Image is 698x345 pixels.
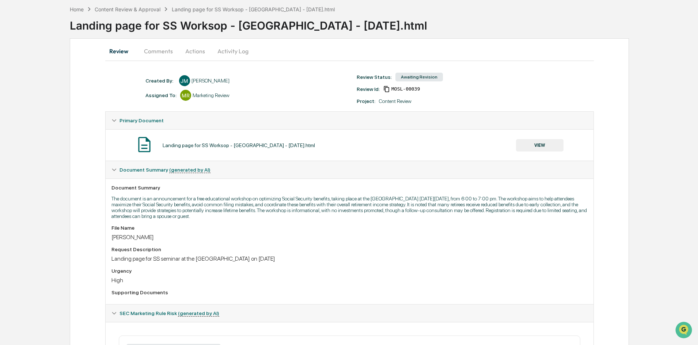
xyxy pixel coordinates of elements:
[7,93,13,99] div: 🖐️
[111,185,588,191] div: Document Summary
[70,6,84,12] div: Home
[172,6,335,12] div: Landing page for SS Worksop - [GEOGRAPHIC_DATA] - [DATE].html
[179,42,212,60] button: Actions
[120,310,219,316] span: SEC Marketing Rule Risk
[7,107,13,112] div: 🔎
[73,124,88,129] span: Pylon
[111,255,588,262] div: Landing page for SS seminar at the [GEOGRAPHIC_DATA] on [DATE]
[106,304,593,322] div: SEC Marketing Rule Risk (generated by AI)
[191,78,229,84] div: [PERSON_NAME]
[111,246,588,252] div: Request Description
[180,90,191,101] div: MR
[7,56,20,69] img: 1746055101610-c473b297-6a78-478c-a979-82029cc54cd1
[106,129,593,161] div: Primary Document
[105,42,594,60] div: secondary tabs example
[357,74,392,80] div: Review Status:
[4,89,50,102] a: 🖐️Preclearance
[4,103,49,116] a: 🔎Data Lookup
[111,277,588,284] div: High
[395,73,443,81] div: Awaiting Revision
[95,6,160,12] div: Content Review & Approval
[379,98,411,104] div: Content Review
[105,42,138,60] button: Review
[111,225,588,231] div: File Name
[15,92,47,99] span: Preclearance
[357,98,375,104] div: Project:
[60,92,91,99] span: Attestations
[212,42,254,60] button: Activity Log
[138,42,179,60] button: Comments
[120,118,164,123] span: Primary Document
[111,196,588,219] p: The document is an announcement for a free educational workshop on optimizing Social Security ben...
[106,161,593,179] div: Document Summary (generated by AI)
[516,139,564,152] button: VIEW
[675,321,694,341] iframe: Open customer support
[193,92,229,98] div: Marketing Review
[135,135,153,154] img: Document Icon
[169,167,210,173] u: (generated by AI)
[106,179,593,304] div: Document Summary (generated by AI)
[111,268,588,274] div: Urgency
[124,58,133,67] button: Start new chat
[25,63,92,69] div: We're available if you need us!
[70,13,698,32] div: Landing page for SS Worksop - [GEOGRAPHIC_DATA] - [DATE].html
[391,86,420,92] span: 4698c405-e3be-46f4-9c26-d69afb39ce05
[15,106,46,113] span: Data Lookup
[50,89,94,102] a: 🗄️Attestations
[179,75,190,86] div: JM
[178,310,219,317] u: (generated by AI)
[145,78,175,84] div: Created By: ‎ ‎
[52,123,88,129] a: Powered byPylon
[357,86,380,92] div: Review Id:
[111,234,588,241] div: [PERSON_NAME]
[145,92,177,98] div: Assigned To:
[106,112,593,129] div: Primary Document
[7,15,133,27] p: How can we help?
[163,142,315,148] div: Landing page for SS Worksop - [GEOGRAPHIC_DATA] - [DATE].html
[120,167,210,173] span: Document Summary
[53,93,59,99] div: 🗄️
[25,56,120,63] div: Start new chat
[111,290,588,295] div: Supporting Documents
